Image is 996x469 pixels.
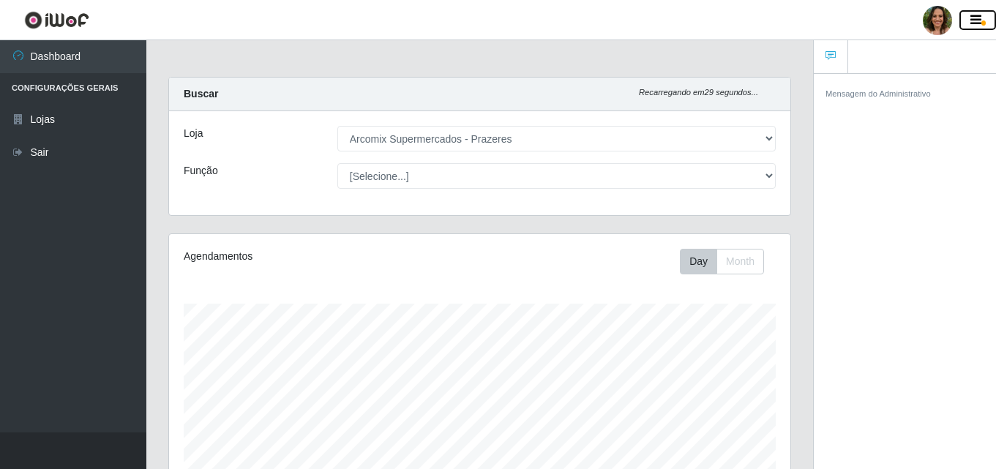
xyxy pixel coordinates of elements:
[680,249,764,274] div: First group
[680,249,717,274] button: Day
[825,89,931,98] small: Mensagem do Administrativo
[639,88,758,97] i: Recarregando em 29 segundos...
[184,249,418,264] div: Agendamentos
[24,11,89,29] img: CoreUI Logo
[184,126,203,141] label: Loja
[716,249,764,274] button: Month
[680,249,776,274] div: Toolbar with button groups
[184,88,218,100] strong: Buscar
[184,163,218,179] label: Função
